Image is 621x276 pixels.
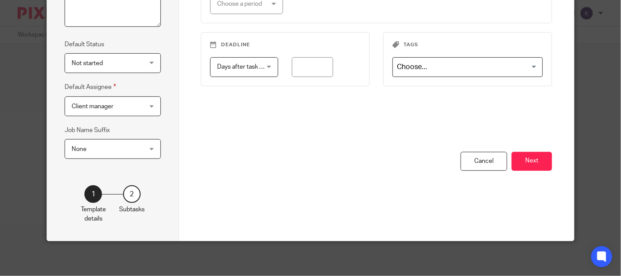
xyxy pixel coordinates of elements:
h3: Tags [392,41,543,48]
div: 1 [84,185,102,203]
span: Client manager [72,103,113,110]
label: Job Name Suffix [65,126,110,135]
p: Template details [81,205,106,223]
span: None [72,146,87,152]
label: Default Assignee [65,82,116,92]
p: Subtasks [119,205,145,214]
button: Next [512,152,552,171]
div: Cancel [461,152,507,171]
span: Days after task starts [217,64,275,70]
label: Default Status [65,40,104,49]
input: Search for option [394,59,537,75]
div: 2 [123,185,141,203]
h3: Deadline [210,41,360,48]
span: Not started [72,60,103,66]
div: Search for option [392,57,543,77]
